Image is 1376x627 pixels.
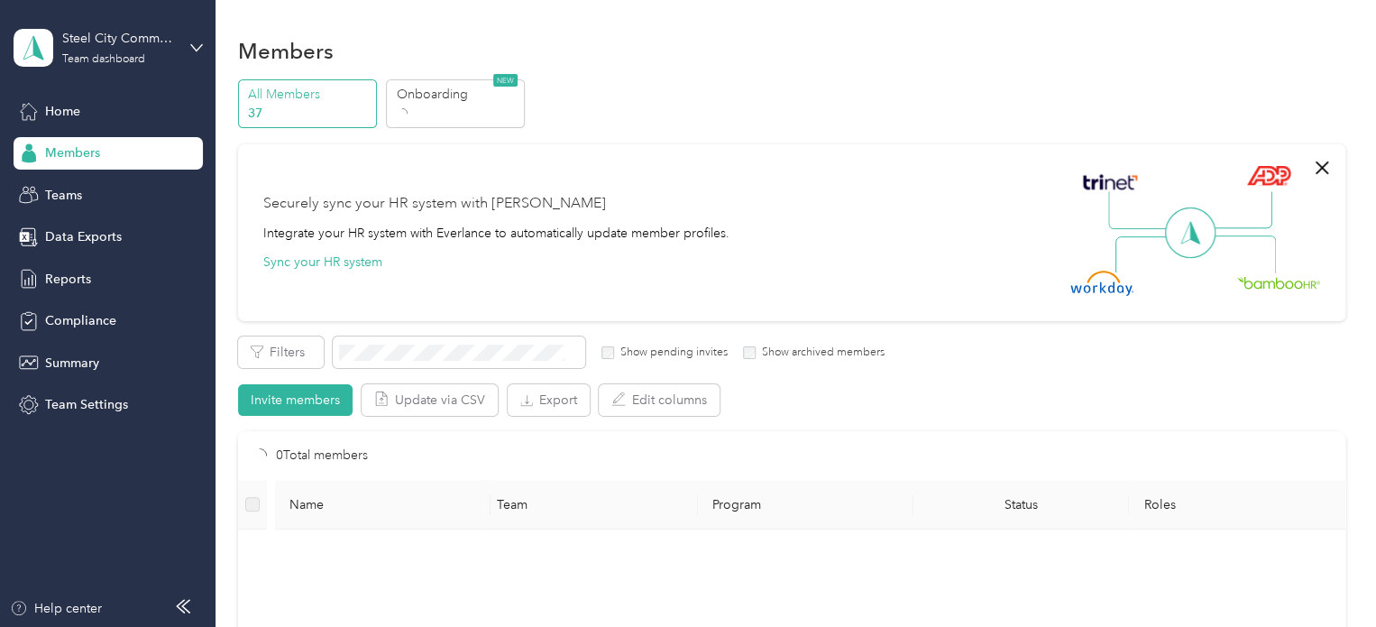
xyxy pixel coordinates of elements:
[274,480,490,530] th: Name
[1070,271,1133,296] img: Workday
[599,384,720,416] button: Edit columns
[248,85,371,104] p: All Members
[1078,170,1142,195] img: Trinet
[614,345,728,361] label: Show pending invites
[1237,276,1320,289] img: BambooHR
[263,224,729,243] div: Integrate your HR system with Everlance to automatically update member profiles.
[45,354,99,373] span: Summary
[45,227,122,246] span: Data Exports
[62,29,175,48] div: Steel City Commercial
[45,311,116,330] span: Compliance
[913,480,1129,530] th: Status
[62,54,145,65] div: Team dashboard
[263,253,382,272] button: Sync your HR system
[698,480,913,530] th: Program
[263,193,606,215] div: Securely sync your HR system with [PERSON_NAME]
[1129,480,1344,530] th: Roles
[508,384,590,416] button: Export
[45,270,91,289] span: Reports
[45,143,100,162] span: Members
[276,446,368,466] p: 0 Total members
[10,599,102,618] button: Help center
[397,85,519,104] p: Onboarding
[362,384,498,416] button: Update via CSV
[45,186,82,205] span: Teams
[1275,526,1376,627] iframe: Everlance-gr Chat Button Frame
[238,337,324,368] button: Filters
[756,345,885,361] label: Show archived members
[1115,235,1178,272] img: Line Left Down
[45,395,128,414] span: Team Settings
[1246,165,1290,186] img: ADP
[238,41,334,60] h1: Members
[482,480,698,530] th: Team
[45,102,80,121] span: Home
[248,104,371,123] p: 37
[1108,191,1171,230] img: Line Left Up
[1209,191,1272,229] img: Line Right Up
[1213,235,1276,274] img: Line Right Down
[493,74,518,87] span: NEW
[289,497,475,512] span: Name
[238,384,353,416] button: Invite members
